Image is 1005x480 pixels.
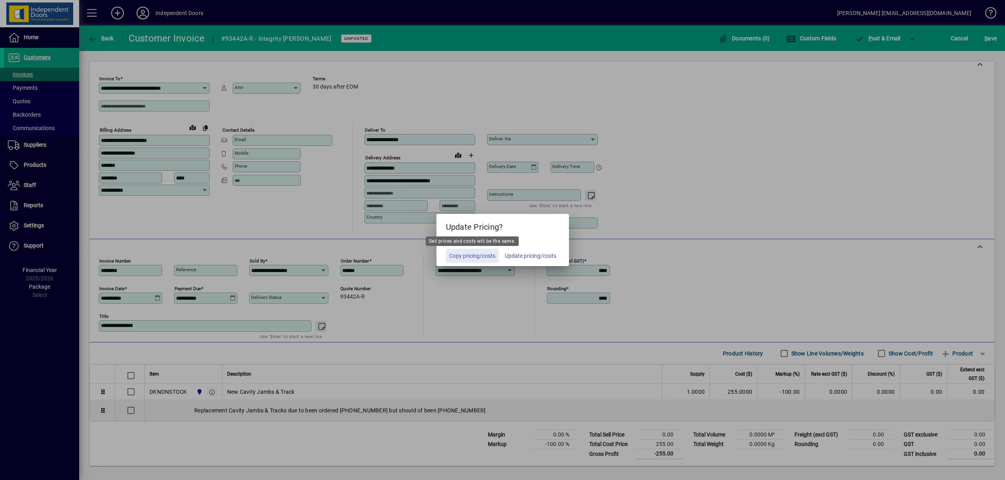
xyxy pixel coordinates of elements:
[449,252,495,260] span: Copy pricing/costs
[505,252,556,260] span: Update pricing/costs
[426,236,519,246] div: Sell prices and costs will be the same.
[436,214,569,237] h5: Update Pricing?
[502,249,559,263] button: Update pricing/costs
[446,249,499,263] button: Copy pricing/costs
